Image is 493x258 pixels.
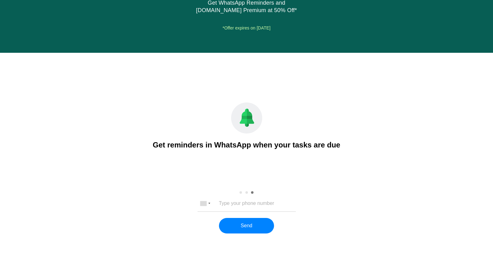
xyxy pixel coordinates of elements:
div: *Offer expires on [DATE] [156,24,337,33]
img: bell [231,102,262,134]
div: Get reminders in WhatsApp when your tasks are due [146,140,348,150]
button: Send [219,218,274,233]
input: Type your phone number [206,201,288,206]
